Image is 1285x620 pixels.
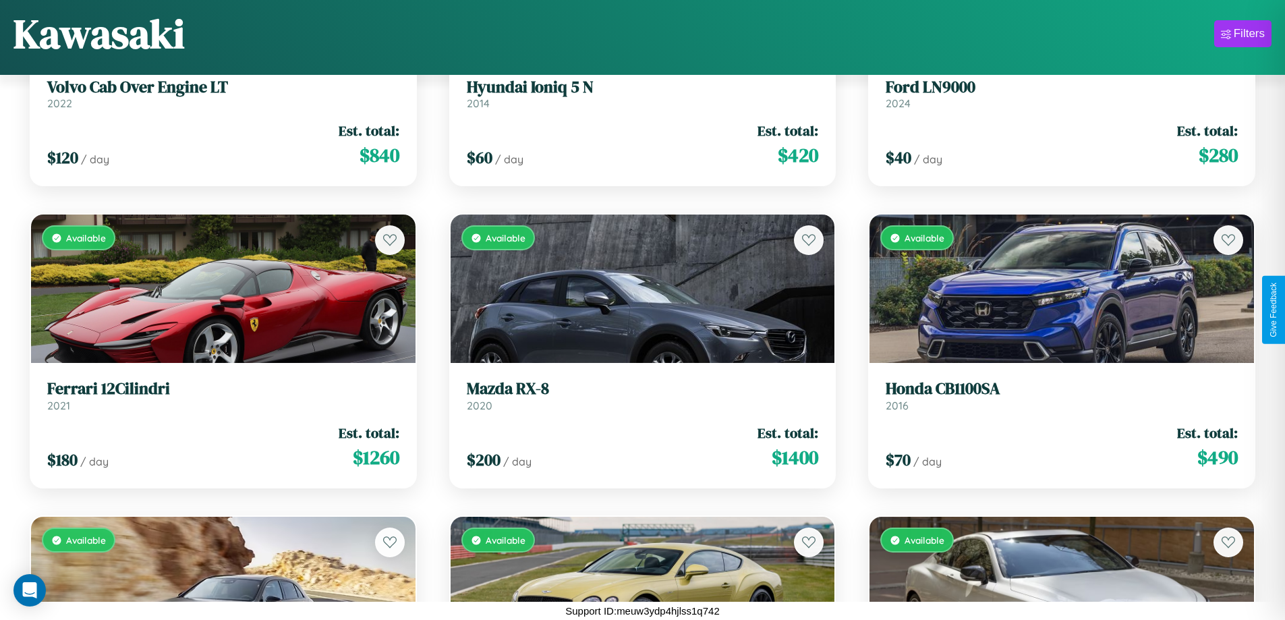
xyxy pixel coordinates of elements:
[467,399,492,412] span: 2020
[914,152,942,166] span: / day
[467,379,819,412] a: Mazda RX-82020
[886,78,1238,111] a: Ford LN90002024
[565,602,719,620] p: Support ID: meuw3ydp4hjlss1q742
[353,444,399,471] span: $ 1260
[486,232,525,244] span: Available
[758,423,818,443] span: Est. total:
[1177,121,1238,140] span: Est. total:
[467,78,819,111] a: Hyundai Ioniq 5 N2014
[47,78,399,97] h3: Volvo Cab Over Engine LT
[1214,20,1272,47] button: Filters
[13,6,185,61] h1: Kawasaki
[467,146,492,169] span: $ 60
[47,379,399,399] h3: Ferrari 12Cilindri
[1177,423,1238,443] span: Est. total:
[905,534,944,546] span: Available
[772,444,818,471] span: $ 1400
[886,399,909,412] span: 2016
[13,574,46,607] div: Open Intercom Messenger
[1269,283,1278,337] div: Give Feedback
[886,96,911,110] span: 2024
[886,146,911,169] span: $ 40
[886,78,1238,97] h3: Ford LN9000
[66,534,106,546] span: Available
[778,142,818,169] span: $ 420
[1197,444,1238,471] span: $ 490
[1234,27,1265,40] div: Filters
[80,455,109,468] span: / day
[467,96,490,110] span: 2014
[886,379,1238,399] h3: Honda CB1100SA
[913,455,942,468] span: / day
[47,146,78,169] span: $ 120
[467,379,819,399] h3: Mazda RX-8
[758,121,818,140] span: Est. total:
[1199,142,1238,169] span: $ 280
[886,379,1238,412] a: Honda CB1100SA2016
[81,152,109,166] span: / day
[486,534,525,546] span: Available
[886,449,911,471] span: $ 70
[467,78,819,97] h3: Hyundai Ioniq 5 N
[905,232,944,244] span: Available
[47,379,399,412] a: Ferrari 12Cilindri2021
[339,423,399,443] span: Est. total:
[47,449,78,471] span: $ 180
[503,455,532,468] span: / day
[66,232,106,244] span: Available
[467,449,501,471] span: $ 200
[47,399,70,412] span: 2021
[495,152,523,166] span: / day
[47,78,399,111] a: Volvo Cab Over Engine LT2022
[47,96,72,110] span: 2022
[360,142,399,169] span: $ 840
[339,121,399,140] span: Est. total:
